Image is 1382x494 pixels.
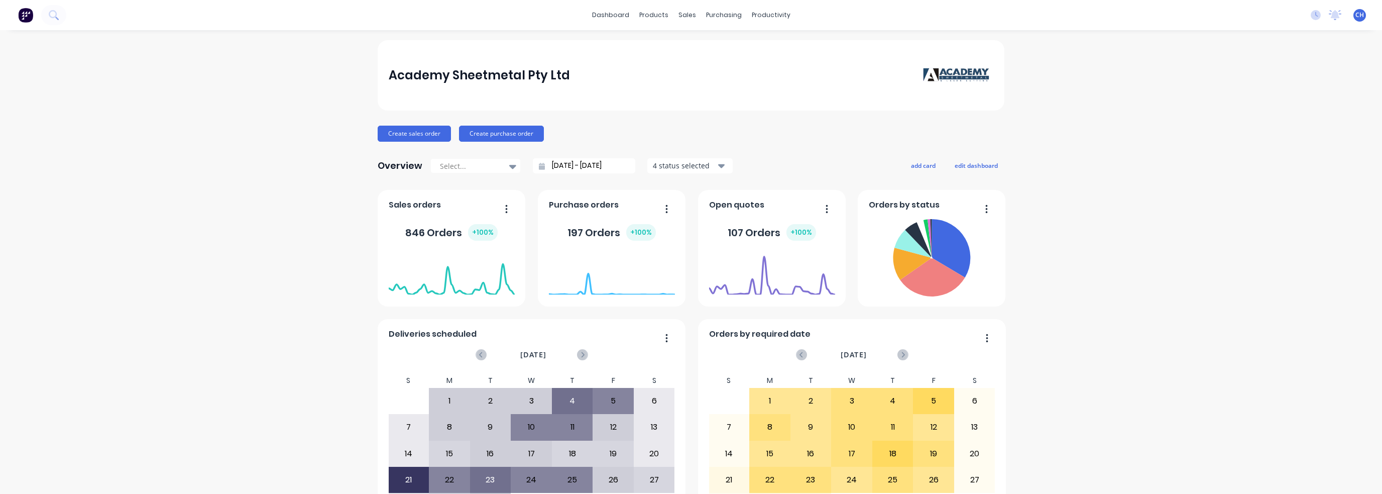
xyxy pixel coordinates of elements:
[913,373,954,388] div: F
[913,441,954,466] div: 19
[634,373,675,388] div: S
[791,415,831,440] div: 9
[791,441,831,466] div: 16
[587,8,634,23] a: dashboard
[913,415,954,440] div: 12
[750,388,790,414] div: 1
[791,388,831,414] div: 2
[750,415,790,440] div: 8
[593,415,633,440] div: 12
[389,415,429,440] div: 7
[18,8,33,23] img: Factory
[832,415,872,440] div: 10
[1355,11,1364,20] span: CH
[378,126,451,142] button: Create sales order
[471,388,511,414] div: 2
[749,373,790,388] div: M
[873,415,913,440] div: 11
[388,373,429,388] div: S
[389,199,441,211] span: Sales orders
[709,328,811,340] span: Orders by required date
[468,224,498,241] div: + 100 %
[552,467,593,492] div: 25
[429,373,470,388] div: M
[913,467,954,492] div: 26
[378,156,422,176] div: Overview
[832,441,872,466] div: 17
[832,467,872,492] div: 24
[673,8,701,23] div: sales
[593,467,633,492] div: 26
[471,467,511,492] div: 23
[511,373,552,388] div: W
[709,199,764,211] span: Open quotes
[786,224,816,241] div: + 100 %
[791,467,831,492] div: 23
[709,415,749,440] div: 7
[948,159,1004,172] button: edit dashboard
[511,388,551,414] div: 3
[429,388,470,414] div: 1
[552,388,593,414] div: 4
[750,467,790,492] div: 22
[832,388,872,414] div: 3
[634,388,674,414] div: 6
[389,441,429,466] div: 14
[405,224,498,241] div: 846 Orders
[709,441,749,466] div: 14
[955,441,995,466] div: 20
[593,373,634,388] div: F
[841,349,867,360] span: [DATE]
[872,373,913,388] div: T
[511,467,551,492] div: 24
[955,467,995,492] div: 27
[459,126,544,142] button: Create purchase order
[389,65,570,85] div: Academy Sheetmetal Pty Ltd
[701,8,747,23] div: purchasing
[429,415,470,440] div: 8
[913,388,954,414] div: 5
[653,160,716,171] div: 4 status selected
[873,441,913,466] div: 18
[869,199,940,211] span: Orders by status
[511,415,551,440] div: 10
[470,373,511,388] div: T
[647,158,733,173] button: 4 status selected
[552,441,593,466] div: 18
[511,441,551,466] div: 17
[552,415,593,440] div: 11
[634,8,673,23] div: products
[904,159,942,172] button: add card
[471,441,511,466] div: 16
[552,373,593,388] div: T
[634,441,674,466] div: 20
[709,373,750,388] div: S
[429,441,470,466] div: 15
[873,467,913,492] div: 25
[567,224,656,241] div: 197 Orders
[520,349,546,360] span: [DATE]
[728,224,816,241] div: 107 Orders
[923,68,993,83] img: Academy Sheetmetal Pty Ltd
[549,199,619,211] span: Purchase orders
[471,415,511,440] div: 9
[790,373,832,388] div: T
[831,373,872,388] div: W
[634,415,674,440] div: 13
[626,224,656,241] div: + 100 %
[873,388,913,414] div: 4
[389,467,429,492] div: 21
[709,467,749,492] div: 21
[955,388,995,414] div: 6
[955,415,995,440] div: 13
[750,441,790,466] div: 15
[593,441,633,466] div: 19
[429,467,470,492] div: 22
[593,388,633,414] div: 5
[634,467,674,492] div: 27
[954,373,995,388] div: S
[747,8,795,23] div: productivity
